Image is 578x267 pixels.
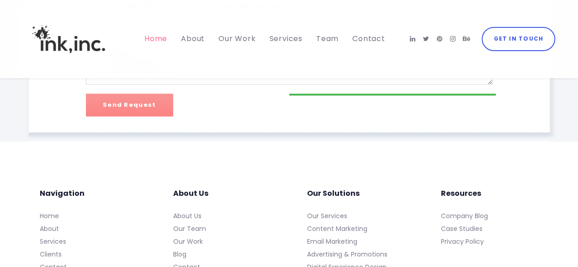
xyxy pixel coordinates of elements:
[40,235,138,248] a: Services
[440,222,538,235] a: Case Studies
[307,209,405,222] a: Our Services
[86,94,173,116] input: Send Request
[307,222,405,235] a: Content Marketing
[23,8,114,70] img: Ink, Inc. | Marketing Agency
[269,33,302,44] span: Services
[40,188,85,199] span: Navigation
[173,188,208,199] span: About Us
[316,33,339,44] span: Team
[173,235,271,248] a: Our Work
[307,248,405,261] a: Advertising & Promotions
[40,209,138,222] a: Home
[40,222,138,235] a: About
[482,27,555,51] a: Get in Touch
[307,235,405,248] a: Email Marketing
[352,33,385,44] span: Contact
[173,222,271,235] a: Our Team
[493,34,543,44] span: Get in Touch
[181,33,205,44] span: About
[218,33,255,44] span: Our Work
[40,248,138,261] a: Clients
[173,209,271,222] a: About Us
[307,188,360,199] span: Our Solutions
[440,235,538,248] a: Privacy Policy
[289,94,496,95] div: Thank you for your message. It has been sent.
[440,188,481,199] span: Resources
[144,33,167,44] span: Home
[173,248,271,261] a: Blog
[440,209,538,222] a: Company Blog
